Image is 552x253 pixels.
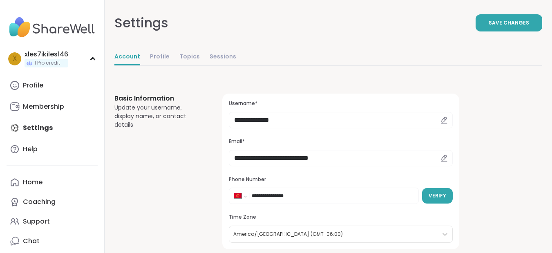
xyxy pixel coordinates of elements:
span: 1 Pro credit [34,60,60,67]
a: Support [7,212,98,231]
a: Help [7,139,98,159]
a: Account [114,49,140,65]
span: Save Changes [489,19,529,27]
a: Sessions [210,49,236,65]
div: Home [23,178,42,187]
a: Chat [7,231,98,251]
h3: Phone Number [229,176,453,183]
div: Settings [114,13,168,33]
a: Profile [7,76,98,95]
div: Coaching [23,197,56,206]
button: Save Changes [476,14,542,31]
button: Verify [422,188,453,204]
span: Verify [429,192,446,199]
div: Membership [23,102,64,111]
img: ShareWell Nav Logo [7,13,98,42]
div: Update your username, display name, or contact details [114,103,203,129]
a: Home [7,172,98,192]
h3: Basic Information [114,94,203,103]
a: Topics [179,49,200,65]
h3: Username* [229,100,453,107]
a: Coaching [7,192,98,212]
div: Support [23,217,50,226]
div: Help [23,145,38,154]
h3: Time Zone [229,214,453,221]
div: Chat [23,237,40,246]
h3: Email* [229,138,453,145]
span: x [13,54,17,64]
a: Membership [7,97,98,116]
div: xles7ikiles146 [25,50,68,59]
a: Profile [150,49,170,65]
div: Profile [23,81,43,90]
